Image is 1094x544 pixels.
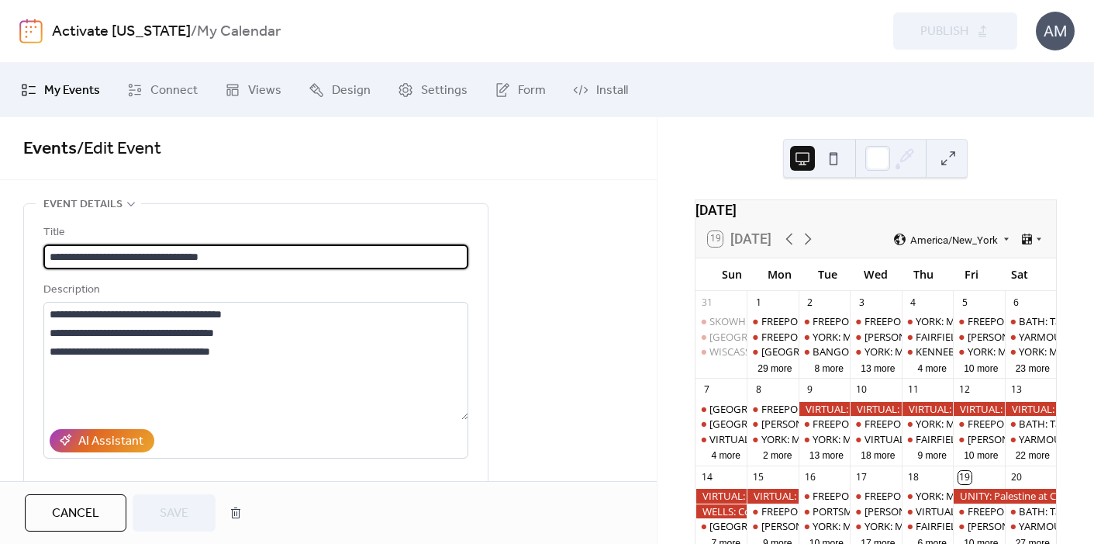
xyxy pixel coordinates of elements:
[850,489,901,503] div: FREEPORT: Visibility Brigade Standout
[902,489,953,503] div: YORK: Morning Resistance at Town Center
[25,494,126,532] button: Cancel
[1005,432,1056,446] div: YARMOUTH: Saturday Weekly Rally - Resist Hate - Support Democracy
[332,81,371,100] span: Design
[850,417,901,431] div: FREEPORT: Visibility Brigade Standout
[483,69,557,111] a: Form
[813,314,1065,328] div: FREEPORT: VISIBILITY FREEPORT Stand for Democracy!
[1005,330,1056,344] div: YARMOUTH: Saturday Weekly Rally - Resist Hate - Support Democracy
[747,402,798,416] div: FREEPORT: AM and PM Visibility Bridge Brigade. Click for times!
[902,402,953,416] div: VIRTUAL: Sign the Petition to Kick ICE Out of Pease
[813,330,1048,344] div: YORK: Morning Resistance at [GEOGRAPHIC_DATA]
[52,504,99,523] span: Cancel
[953,330,1004,344] div: WELLS: NO I.C.E in Wells
[799,402,850,416] div: VIRTUAL: Sign the Petition to Kick ICE Out of Pease
[799,345,850,359] div: BANGOR: Weekly peaceful protest
[695,489,747,503] div: VIRTUAL: Sign the Petition to Kick ICE Out of Pease
[709,314,976,328] div: SKOWHEGAN: Central [US_STATE] Labor Council Day BBQ
[747,432,798,446] div: YORK: Morning Resistance at Town Center
[23,132,77,166] a: Events
[596,81,628,100] span: Install
[43,477,465,496] div: Location
[1005,504,1056,518] div: BATH: Tabling at the Bath Farmers Market
[756,258,804,290] div: Mon
[561,69,640,111] a: Install
[1009,296,1023,309] div: 6
[799,432,850,446] div: YORK: Morning Resistance at Town Center
[50,429,154,452] button: AI Assistant
[799,489,850,503] div: FREEPORT: VISIBILITY FREEPORT Stand for Democracy!
[803,471,816,484] div: 16
[911,447,953,462] button: 9 more
[1005,345,1056,359] div: YORK: Morning Resistance at Town Center
[761,519,973,533] div: [PERSON_NAME]: NO I.C.E in [PERSON_NAME]
[865,314,1039,328] div: FREEPORT: Visibility Brigade Standout
[906,383,920,397] div: 11
[958,471,971,484] div: 19
[850,345,901,359] div: YORK: Morning Resistance at Town Center
[916,432,1037,446] div: FAIRFIELD: Stop The Coup
[709,345,1016,359] div: WISCASSET: Community Stand Up - Being a Good Human Matters!
[854,360,901,375] button: 13 more
[695,402,747,416] div: BELFAST: Support Palestine Weekly Standout
[850,519,901,533] div: YORK: Morning Resistance at Town Center
[747,519,798,533] div: WELLS: NO I.C.E in Wells
[850,314,901,328] div: FREEPORT: Visibility Brigade Standout
[947,258,996,290] div: Fri
[752,471,765,484] div: 15
[799,417,850,431] div: FREEPORT: VISIBILITY FREEPORT Stand for Democracy!
[1009,383,1023,397] div: 13
[709,330,978,344] div: [GEOGRAPHIC_DATA]: Support Palestine Weekly Standout
[953,432,1004,446] div: WELLS: NO I.C.E in Wells
[761,417,973,431] div: [PERSON_NAME]: NO I.C.E in [PERSON_NAME]
[958,296,971,309] div: 5
[902,345,953,359] div: KENNEBUNK: Stand Out
[1009,471,1023,484] div: 20
[421,81,468,100] span: Settings
[1005,402,1056,416] div: VIRTUAL: Sign the Petition to Kick ICE Out of Pease
[803,296,816,309] div: 2
[695,345,747,359] div: WISCASSET: Community Stand Up - Being a Good Human Matters!
[902,417,953,431] div: YORK: Morning Resistance at Town Center
[813,519,1048,533] div: YORK: Morning Resistance at [GEOGRAPHIC_DATA]
[799,330,850,344] div: YORK: Morning Resistance at Town Center
[906,296,920,309] div: 4
[899,258,947,290] div: Thu
[19,19,43,43] img: logo
[916,330,1037,344] div: FAIRFIELD: Stop The Coup
[854,447,901,462] button: 18 more
[902,330,953,344] div: FAIRFIELD: Stop The Coup
[705,447,747,462] button: 4 more
[695,417,747,431] div: PORTLAND: DEERING CENTER Porchfest
[695,504,747,518] div: WELLS: Continuous Sunrise to Sunset No I.C.E. Rally
[700,383,713,397] div: 7
[1005,417,1056,431] div: BATH: Tabling at the Bath Farmers Market
[808,360,850,375] button: 8 more
[761,314,1050,328] div: FREEPORT: AM and PM Visibility Bridge Brigade. Click for times!
[953,504,1004,518] div: FREEPORT: AM and PM Rush Hour Brigade. Click for times!
[708,258,756,290] div: Sun
[695,432,747,446] div: VIRTUAL: The Resistance Lab Organizing Training with Pramila Jayapal
[953,345,1004,359] div: YORK: Morning Resistance at Town Center
[855,383,868,397] div: 10
[757,447,799,462] button: 2 more
[953,519,1004,533] div: WELLS: NO I.C.E in Wells
[297,69,382,111] a: Design
[761,432,997,446] div: YORK: Morning Resistance at [GEOGRAPHIC_DATA]
[386,69,479,111] a: Settings
[813,489,1065,503] div: FREEPORT: VISIBILITY FREEPORT Stand for Democracy!
[813,345,971,359] div: BANGOR: Weekly peaceful protest
[709,417,1041,431] div: [GEOGRAPHIC_DATA]: [PERSON_NAME][GEOGRAPHIC_DATA] Porchfest
[902,519,953,533] div: FAIRFIELD: Stop The Coup
[191,17,197,47] b: /
[751,360,798,375] button: 29 more
[850,330,901,344] div: WELLS: NO I.C.E in Wells
[9,69,112,111] a: My Events
[761,330,968,344] div: FREEPORT: Visibility [DATE] Fight for Workers
[1009,360,1056,375] button: 23 more
[77,132,161,166] span: / Edit Event
[953,489,1056,503] div: UNITY: Palestine at Common Ground Fair
[902,432,953,446] div: FAIRFIELD: Stop The Coup
[910,234,998,244] span: America/New_York
[747,504,798,518] div: FREEPORT: AM and PM Visibility Bridge Brigade. Click for times!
